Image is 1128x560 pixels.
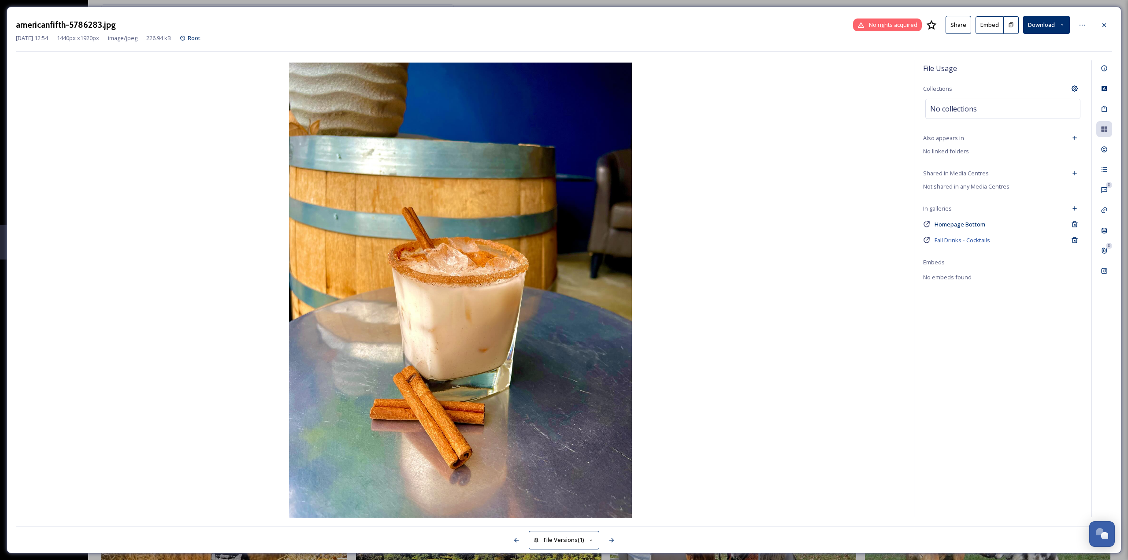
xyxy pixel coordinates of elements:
span: In galleries [923,204,952,213]
span: Not shared in any Media Centres [923,182,1009,190]
button: Embed [976,16,1004,34]
button: Share [946,16,971,34]
span: No linked folders [923,147,969,155]
span: [DATE] 12:54 [16,34,48,42]
div: 0 [1106,182,1112,188]
span: Also appears in [923,134,964,142]
span: Fall Drinks - Cocktails [935,236,990,244]
span: File Usage [923,63,957,74]
button: Download [1023,16,1070,34]
span: 1440 px x 1920 px [57,34,99,42]
span: No collections [930,104,977,114]
h3: americanfifth-5786283.jpg [16,19,116,31]
span: No rights acquired [869,21,917,29]
span: Homepage Bottom [935,220,985,228]
img: americanfifth-5786283.jpg [16,63,905,519]
span: image/jpeg [108,34,137,42]
a: Homepage Bottom [935,219,985,230]
span: Root [188,34,200,42]
span: Collections [923,85,952,93]
button: File Versions(1) [529,531,599,549]
a: Fall Drinks - Cocktails [935,235,990,245]
div: 0 [1106,243,1112,249]
span: No embeds found [923,273,972,281]
span: Shared in Media Centres [923,169,989,178]
button: Open Chat [1089,521,1115,547]
span: Embeds [923,258,945,266]
span: 226.94 kB [146,34,171,42]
